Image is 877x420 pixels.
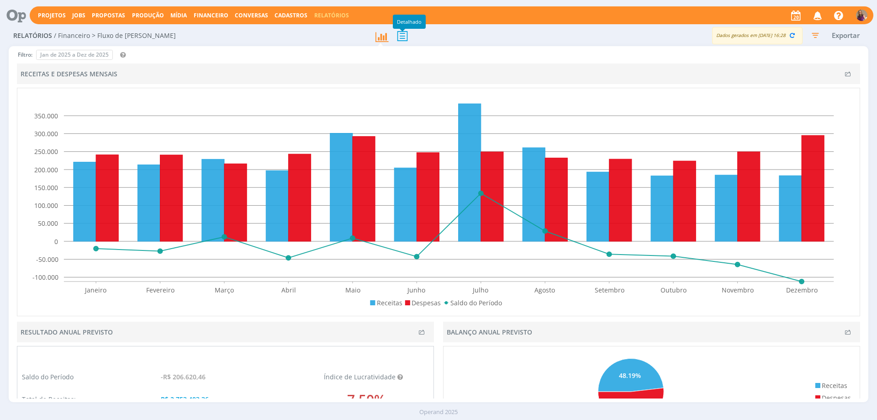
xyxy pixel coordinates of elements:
div: -7.50% [295,385,433,413]
text: 200.000 [34,165,58,174]
a: Propostas [92,11,125,19]
a: Projetos [38,11,66,19]
text: 48.19% [619,371,641,380]
button: Projetos [35,12,69,19]
a: Produção [132,11,164,19]
div: Dados gerados em [DATE] 16:28 [712,27,803,44]
button: Financeiro [191,12,231,19]
span: / Financeiro > Fluxo de [PERSON_NAME] [54,32,176,40]
img: A [856,10,867,21]
div: Índice de Lucratividade [295,368,433,385]
text: Dezembro [786,286,818,294]
text: Fevereiro [146,286,174,294]
div: Detalhado [393,15,426,29]
button: Produção [129,12,167,19]
button: Cadastros [272,12,310,19]
div: -R$ 206.620,46 [156,368,295,385]
text: Saldo do Período [450,298,502,307]
text: Julho [472,286,488,294]
span: Cadastros [275,11,307,19]
text: 100.000 [34,201,58,210]
text: Março [215,286,234,294]
text: 150.000 [34,183,58,192]
button: Relatórios [312,12,352,19]
div: Resultado Anual Previsto [21,327,113,337]
text: 50.000 [38,219,58,228]
div: Total de Receitas: [17,385,156,413]
text: Setembro [595,286,624,294]
text: Janeiro [84,286,106,294]
button: Jan de 2025 a Dez de 2025 [36,50,113,60]
button: Conversas [232,12,271,19]
text: Receitas [822,381,847,390]
div: Receitas e Despesas Mensais [21,69,117,79]
a: Jobs [72,11,85,19]
text: 300.000 [34,129,58,138]
div: Saldo do Período [17,368,156,385]
text: Maio [345,286,360,294]
span: Financeiro [194,11,228,19]
span: Filtro: [18,51,32,59]
text: Junho [407,286,426,294]
text: 250.000 [34,147,58,156]
text: Outubro [660,286,687,294]
a: Conversas [235,11,268,19]
div: R$ 2.753.403,36 [156,385,295,413]
button: Exportar [828,30,864,41]
text: Receitas [377,298,402,307]
a: Relatórios [314,11,349,19]
text: 0 [54,237,58,246]
text: Abril [281,286,296,294]
text: -50.000 [36,255,58,264]
span: Jan de 2025 a Dez de 2025 [40,51,109,58]
text: Novembro [722,286,754,294]
button: Jobs [69,12,88,19]
text: Agosto [534,286,555,294]
text: Despesas [822,393,851,402]
text: -100.000 [32,273,58,282]
text: 350.000 [34,112,58,120]
span: Relatórios [13,32,52,40]
div: Balanço Anual Previsto [447,327,532,337]
button: Mídia [168,12,190,19]
button: Propostas [89,12,128,19]
button: A [856,7,868,23]
a: Mídia [170,11,187,19]
text: Despesas [412,298,441,307]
